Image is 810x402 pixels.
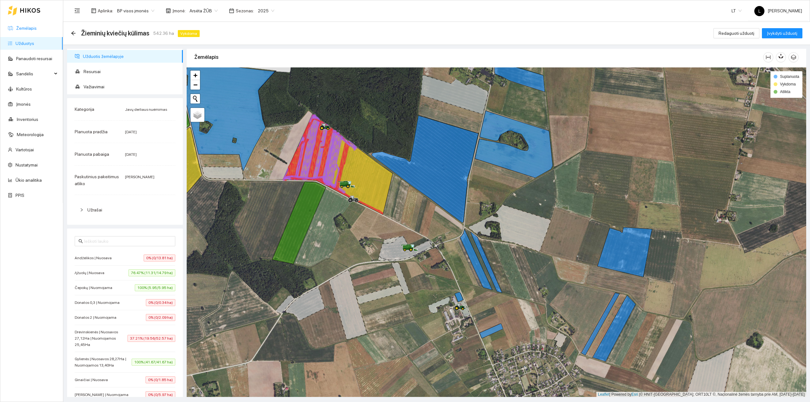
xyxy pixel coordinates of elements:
span: Drevinskienės | Nuosavos 27,12Ha | Nuomojamos 25,45Ha [75,329,128,348]
div: Atgal [71,31,76,36]
a: Zoom out [190,80,200,90]
span: Atlikta [780,90,790,94]
a: Ūkio analitika [16,178,42,183]
span: Planuota pradžia [75,129,108,134]
input: Ieškoti lauko [84,238,171,245]
span: Donatos 0,3 | Nuomojama [75,299,123,306]
a: Kultūros [16,86,32,91]
span: Resursai [84,65,178,78]
div: Užrašai [75,203,175,217]
span: Sandėlis [16,67,52,80]
a: Inventorius [17,117,38,122]
span: 0% (0/13.81 ha) [144,254,175,261]
span: LT [732,6,742,16]
span: − [193,81,197,89]
span: 37.21% (19.56/52.57 ha) [128,335,175,342]
span: Suplanuota [780,74,799,79]
span: Aplinka : [98,7,113,14]
span: BP visos įmonės [117,6,154,16]
span: Paskutinius pakeitimus atliko [75,174,119,186]
span: Arsėta ŽŪB [190,6,218,16]
span: Vykdoma [178,30,200,37]
span: Važiavimai [84,80,178,93]
span: Javų derliaus nuėmimas [125,107,167,112]
a: Leaflet [598,392,609,397]
span: 100% (5.95/5.95 ha) [135,284,175,291]
a: Įmonės [16,102,31,107]
span: 0% (0/5.97 ha) [146,391,175,398]
span: Andželikos | Nuosava [75,255,115,261]
a: Užduotys [16,41,34,46]
span: 542.36 ha [153,30,174,37]
a: Layers [190,108,204,122]
span: 0% (0/2.09 ha) [146,314,175,321]
span: search [78,239,83,243]
span: 76.47% (11.31/14.79 ha) [128,269,175,276]
button: Redaguoti užduotį [713,28,759,38]
button: Įvykdyti užduotį [762,28,802,38]
span: Ąžuolų | Nuosava [75,270,108,276]
button: column-width [763,52,773,62]
span: Įvykdyti užduotį [767,30,797,37]
a: PPIS [16,193,24,198]
span: shop [166,8,171,13]
a: Esri [632,392,638,397]
span: layout [91,8,96,13]
span: Ginaičiai | Nuosava [75,377,111,383]
span: Įmonė : [172,7,186,14]
button: menu-fold [71,4,84,17]
a: Redaguoti užduotį [713,31,759,36]
span: [PERSON_NAME] | Nuomojama [75,392,132,398]
span: arrow-left [71,31,76,36]
span: Žieminių kviečių kūlimas [81,28,149,38]
span: right [80,208,84,212]
span: L [758,6,761,16]
a: Panaudoti resursai [16,56,52,61]
a: Vartotojai [16,147,34,152]
button: Initiate a new search [190,94,200,104]
span: [DATE] [125,130,137,134]
span: 0% (0/1.85 ha) [146,376,175,383]
span: Planuota pabaiga [75,152,109,157]
span: Redaguoti užduotį [719,30,754,37]
span: menu-fold [74,8,80,14]
span: Sezonas : [236,7,254,14]
span: 100% (41.67/41.67 ha) [132,359,175,366]
span: calendar [229,8,234,13]
a: Zoom in [190,71,200,80]
span: Užduotis žemėlapyje [83,50,178,63]
span: column-width [763,55,773,60]
a: Nustatymai [16,162,38,167]
span: 2025 [258,6,274,16]
span: Vykdoma [780,82,796,86]
a: Žemėlapis [16,26,37,31]
span: 0% (0/0.34 ha) [146,299,175,306]
span: Užrašai [87,207,102,212]
div: | Powered by © HNIT-[GEOGRAPHIC_DATA]; ORT10LT ©, Nacionalinė žemės tarnyba prie AM, [DATE]-[DATE] [596,392,806,397]
span: Čepokų | Nuomojama [75,285,115,291]
span: | [639,392,640,397]
span: Donatos 2 | Nuomojama [75,314,120,321]
span: Kategorija [75,107,94,112]
span: [DATE] [125,152,137,157]
span: [PERSON_NAME] [754,8,802,13]
span: [PERSON_NAME] [125,175,154,179]
span: + [193,71,197,79]
a: Meteorologija [17,132,44,137]
span: Gylienės | Nuosavos 28,27Ha | Nuomojamos 13,40Ha [75,356,132,368]
div: Žemėlapis [194,48,763,66]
